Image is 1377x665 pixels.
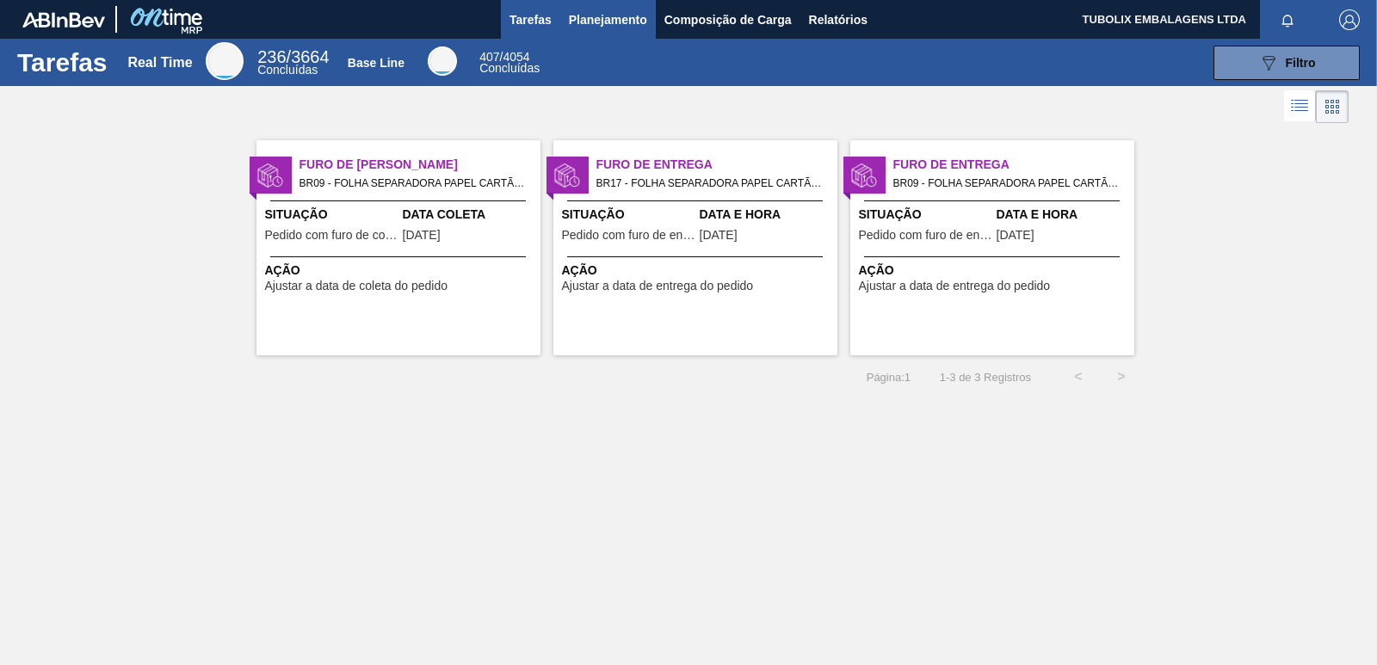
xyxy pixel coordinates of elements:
[562,280,754,292] span: Ajustar a data de entrega do pedido
[936,371,1031,384] span: 1 - 3 de 3 Registros
[348,56,404,70] div: Base Line
[893,156,1134,174] span: Furo de Entrega
[562,262,833,280] span: Ação
[1213,46,1360,80] button: Filtro
[859,206,992,224] span: Situação
[867,371,911,384] span: Página : 1
[859,262,1130,280] span: Ação
[997,206,1130,224] span: Data e Hora
[809,9,868,30] span: Relatórios
[428,46,457,76] div: Base Line
[562,206,695,224] span: Situação
[265,206,398,224] span: Situação
[893,174,1121,193] span: BR09 - FOLHA SEPARADORA PAPEL CARTÃO Pedido - 1990864
[403,206,536,224] span: Data Coleta
[265,280,448,292] span: Ajustar a data de coleta do pedido
[1286,56,1316,70] span: Filtro
[206,42,244,80] div: Real Time
[265,229,398,242] span: Pedido com furo de coleta
[403,229,441,242] span: 17/08/2025
[257,47,286,66] span: 236
[596,156,837,174] span: Furo de Entrega
[1100,355,1143,398] button: >
[22,12,105,28] img: TNhmsLtSVTkK8tSr43FrP2fwEKptu5GPRR3wAAAABJRU5ErkJggg==
[257,50,329,76] div: Real Time
[569,9,647,30] span: Planejamento
[851,163,877,188] img: status
[127,55,192,71] div: Real Time
[859,229,992,242] span: Pedido com furo de entrega
[257,163,283,188] img: status
[479,50,499,64] span: 407
[700,229,738,242] span: 17/08/2025,
[479,61,540,75] span: Concluídas
[562,229,695,242] span: Pedido com furo de entrega
[1316,90,1349,123] div: Visão em Cards
[257,63,318,77] span: Concluídas
[299,174,527,193] span: BR09 - FOLHA SEPARADORA PAPEL CARTÃO Pedido - 1990863
[299,156,540,174] span: Furo de Coleta
[997,229,1034,242] span: 16/08/2025,
[265,262,536,280] span: Ação
[479,50,529,64] span: / 4054
[664,9,792,30] span: Composição de Carga
[700,206,833,224] span: Data e Hora
[554,163,580,188] img: status
[257,47,329,66] span: / 3664
[1339,9,1360,30] img: Logout
[479,52,540,74] div: Base Line
[17,52,108,72] h1: Tarefas
[1057,355,1100,398] button: <
[509,9,552,30] span: Tarefas
[1284,90,1316,123] div: Visão em Lista
[1260,8,1315,32] button: Notificações
[596,174,824,193] span: BR17 - FOLHA SEPARADORA PAPEL CARTÃO Pedido - 1975281
[859,280,1051,292] span: Ajustar a data de entrega do pedido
